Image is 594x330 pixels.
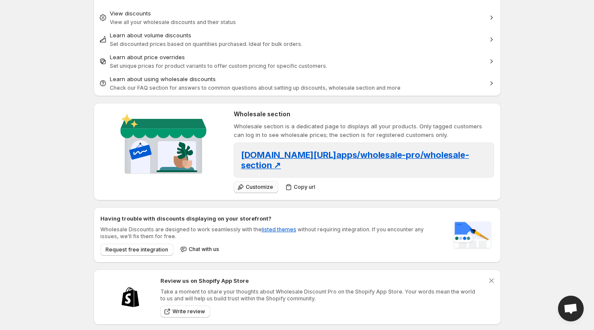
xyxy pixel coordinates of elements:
button: Chat with us [177,243,224,255]
span: Request free integration [106,246,168,253]
div: Learn about using wholesale discounts [110,75,485,83]
span: Check our FAQ section for answers to common questions about setting up discounts, wholesale secti... [110,85,401,91]
p: Wholesale section is a dedicated page to displays all your products. Only tagged customers can lo... [234,122,494,139]
h2: Review us on Shopify App Store [160,276,475,285]
button: Dismiss notification [485,275,498,287]
span: Write review [172,308,205,315]
h2: Having trouble with discounts displaying on your storefront? [100,214,443,223]
button: Request free integration [100,244,173,256]
div: View discounts [110,9,485,18]
span: Set unique prices for product variants to offer custom pricing for specific customers. [110,63,327,69]
a: listed themes [262,226,296,233]
a: [DOMAIN_NAME][URL]apps/wholesale-pro/wholesale-section ↗ [241,152,469,170]
span: Set discounted prices based on quantities purchased. Ideal for bulk orders. [110,41,302,47]
span: [DOMAIN_NAME][URL] apps/wholesale-pro/wholesale-section ↗ [241,150,469,170]
img: Wholesale section [117,110,210,181]
div: Learn about volume discounts [110,31,485,39]
div: Open chat [558,296,584,321]
p: Wholesale Discounts are designed to work seamlessly with the without requiring integration. If yo... [100,226,443,240]
span: Chat with us [189,246,219,253]
button: Customize [234,181,278,193]
div: Learn about price overrides [110,53,485,61]
h2: Wholesale section [234,110,494,118]
p: Take a moment to share your thoughts about Wholesale Discount Pro on the Shopify App Store. Your ... [160,288,475,302]
a: Write review [160,306,210,318]
button: Copy url [282,181,320,193]
span: Customize [246,184,273,191]
span: Copy url [294,184,315,191]
span: View all your wholesale discounts and their status [110,19,236,25]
